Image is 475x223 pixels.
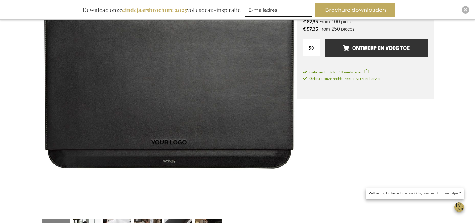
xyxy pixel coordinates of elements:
input: E-mailadres [245,3,312,17]
span: Gebruik onze rechtstreekse verzendservice [303,76,381,81]
div: Download onze vol cadeau-inspiratie [80,3,243,17]
form: marketing offers and promotions [245,3,314,18]
li: From 100 pieces [303,18,428,25]
div: Close [462,6,469,14]
a: Geleverd in 6 tot 14 werkdagen [303,69,428,75]
input: Aantal [303,39,320,56]
b: eindejaarsbrochure 2025 [122,6,187,14]
button: Ontwerp en voeg toe [325,39,428,57]
span: Ontwerp en voeg toe [343,43,410,53]
span: € 62,35 [303,19,318,25]
li: From 250 pieces [303,25,428,32]
a: Gebruik onze rechtstreekse verzendservice [303,75,381,81]
span: € 57,35 [303,26,318,32]
button: Brochure downloaden [315,3,395,17]
img: Close [464,8,467,12]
